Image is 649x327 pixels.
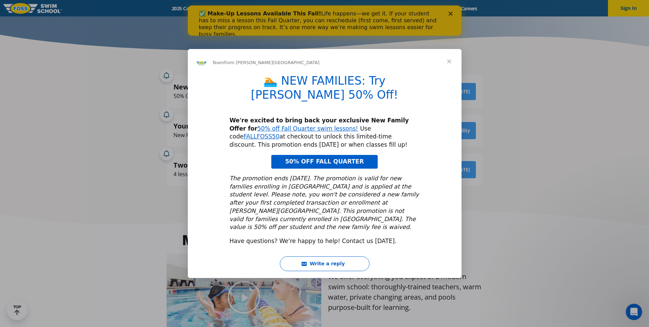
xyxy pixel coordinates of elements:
a: 50% OFF FALL QUARTER [271,155,377,169]
div: Have questions? We're happy to help! Contact us [DATE]. [230,237,420,245]
h1: 🏊 NEW FAMILIES: Try [PERSON_NAME] 50% Off! [230,74,420,106]
div: Close [261,6,268,10]
span: Close [437,49,462,74]
b: ✅ Make-Up Lessons Available This Fall! [11,5,133,11]
div: Life happens—we get it. If your student has to miss a lesson this Fall Quarter, you can reschedul... [11,5,252,32]
span: 50% OFF FALL QUARTER [285,158,364,165]
b: We're excited to bring back your exclusive New Family Offer for [230,117,409,132]
img: Profile image for Team [196,57,207,68]
span: from [PERSON_NAME][GEOGRAPHIC_DATA] [224,60,320,65]
i: The promotion ends [DATE]. The promotion is valid for new families enrolling in [GEOGRAPHIC_DATA]... [230,175,419,231]
button: Write a reply [280,256,369,271]
a: FALLFOSS50 [244,133,280,140]
span: Team [212,60,224,65]
div: Use code at checkout to unlock this limited-time discount. This promotion ends [DATE] or when cla... [230,117,420,149]
a: ! [356,125,358,132]
a: 50% off Fall Quarter swim lessons [257,125,356,132]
